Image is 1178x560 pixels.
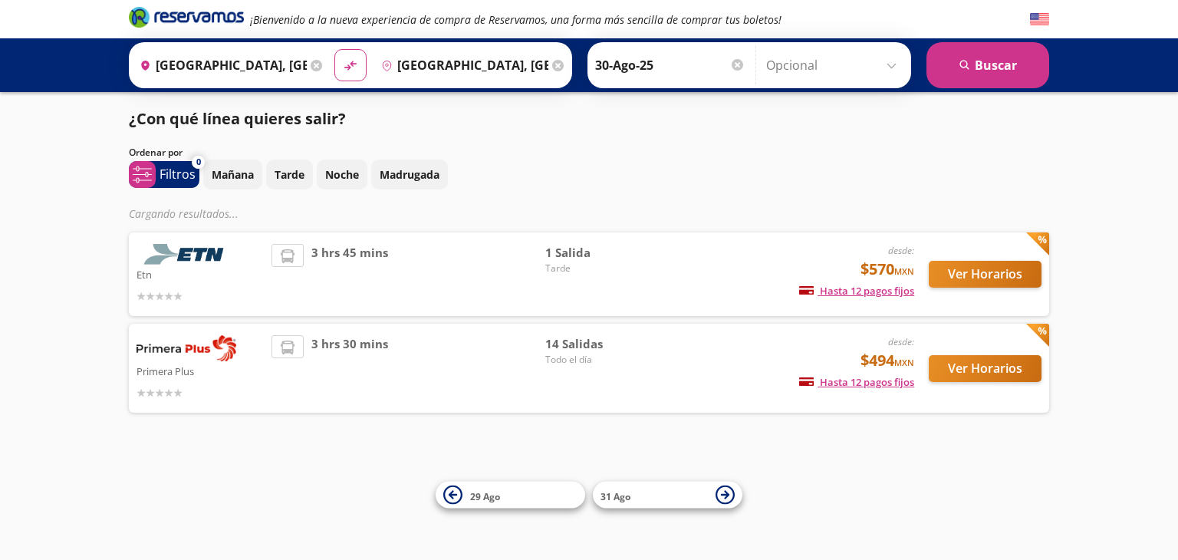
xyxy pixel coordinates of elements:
[929,355,1041,382] button: Ver Horarios
[129,5,244,28] i: Brand Logo
[766,46,903,84] input: Opcional
[926,42,1049,88] button: Buscar
[593,482,742,509] button: 31 Ago
[137,244,236,265] img: Etn
[325,166,359,183] p: Noche
[129,206,239,221] em: Cargando resultados ...
[266,160,313,189] button: Tarde
[860,349,914,372] span: $494
[203,160,262,189] button: Mañana
[129,146,183,160] p: Ordenar por
[799,284,914,298] span: Hasta 12 pagos fijos
[137,265,264,283] p: Etn
[129,107,346,130] p: ¿Con qué línea quieres salir?
[375,46,548,84] input: Buscar Destino
[799,375,914,389] span: Hasta 12 pagos fijos
[595,46,745,84] input: Elegir Fecha
[129,161,199,188] button: 0Filtros
[129,5,244,33] a: Brand Logo
[133,46,307,84] input: Buscar Origen
[160,165,196,183] p: Filtros
[196,156,201,169] span: 0
[311,335,388,401] span: 3 hrs 30 mins
[929,261,1041,288] button: Ver Horarios
[545,353,653,367] span: Todo el día
[888,335,914,348] em: desde:
[212,166,254,183] p: Mañana
[894,357,914,368] small: MXN
[894,265,914,277] small: MXN
[317,160,367,189] button: Noche
[250,12,781,27] em: ¡Bienvenido a la nueva experiencia de compra de Reservamos, una forma más sencilla de comprar tus...
[311,244,388,305] span: 3 hrs 45 mins
[470,489,500,502] span: 29 Ago
[545,244,653,262] span: 1 Salida
[601,489,630,502] span: 31 Ago
[888,244,914,257] em: desde:
[545,262,653,275] span: Tarde
[1030,10,1049,29] button: English
[371,160,448,189] button: Madrugada
[137,361,264,380] p: Primera Plus
[137,335,236,361] img: Primera Plus
[275,166,304,183] p: Tarde
[380,166,439,183] p: Madrugada
[545,335,653,353] span: 14 Salidas
[436,482,585,509] button: 29 Ago
[860,258,914,281] span: $570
